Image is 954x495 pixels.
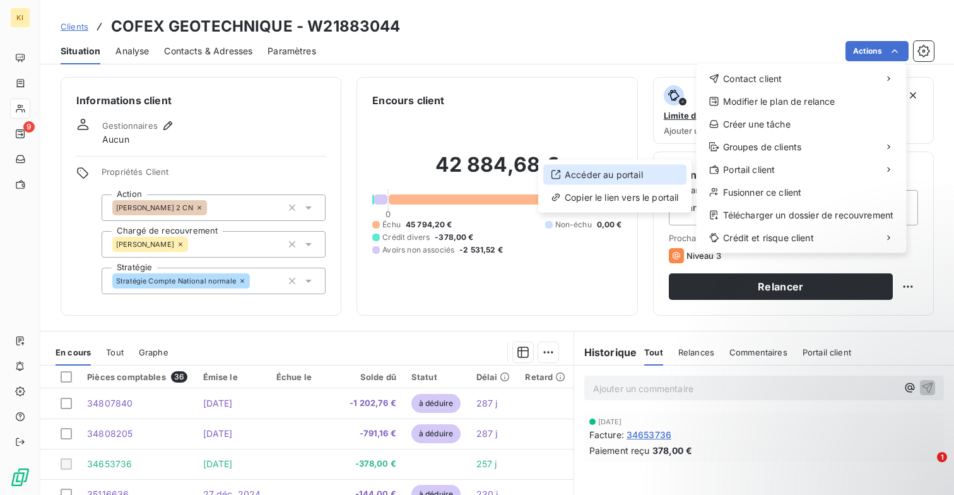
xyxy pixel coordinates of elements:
[702,182,902,203] div: Fusionner ce client
[723,73,782,85] span: Contact client
[697,64,907,253] div: Actions
[702,114,902,134] div: Créer une tâche
[543,188,686,208] div: Copier le lien vers le portail
[543,165,686,185] div: Accéder au portail
[937,452,947,462] span: 1
[702,205,902,225] div: Télécharger un dossier de recouvrement
[723,141,802,153] span: Groupes de clients
[702,92,902,112] div: Modifier le plan de relance
[702,373,954,461] iframe: Intercom notifications message
[911,452,941,482] iframe: Intercom live chat
[723,232,813,244] span: Crédit et risque client
[723,164,775,176] span: Portail client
